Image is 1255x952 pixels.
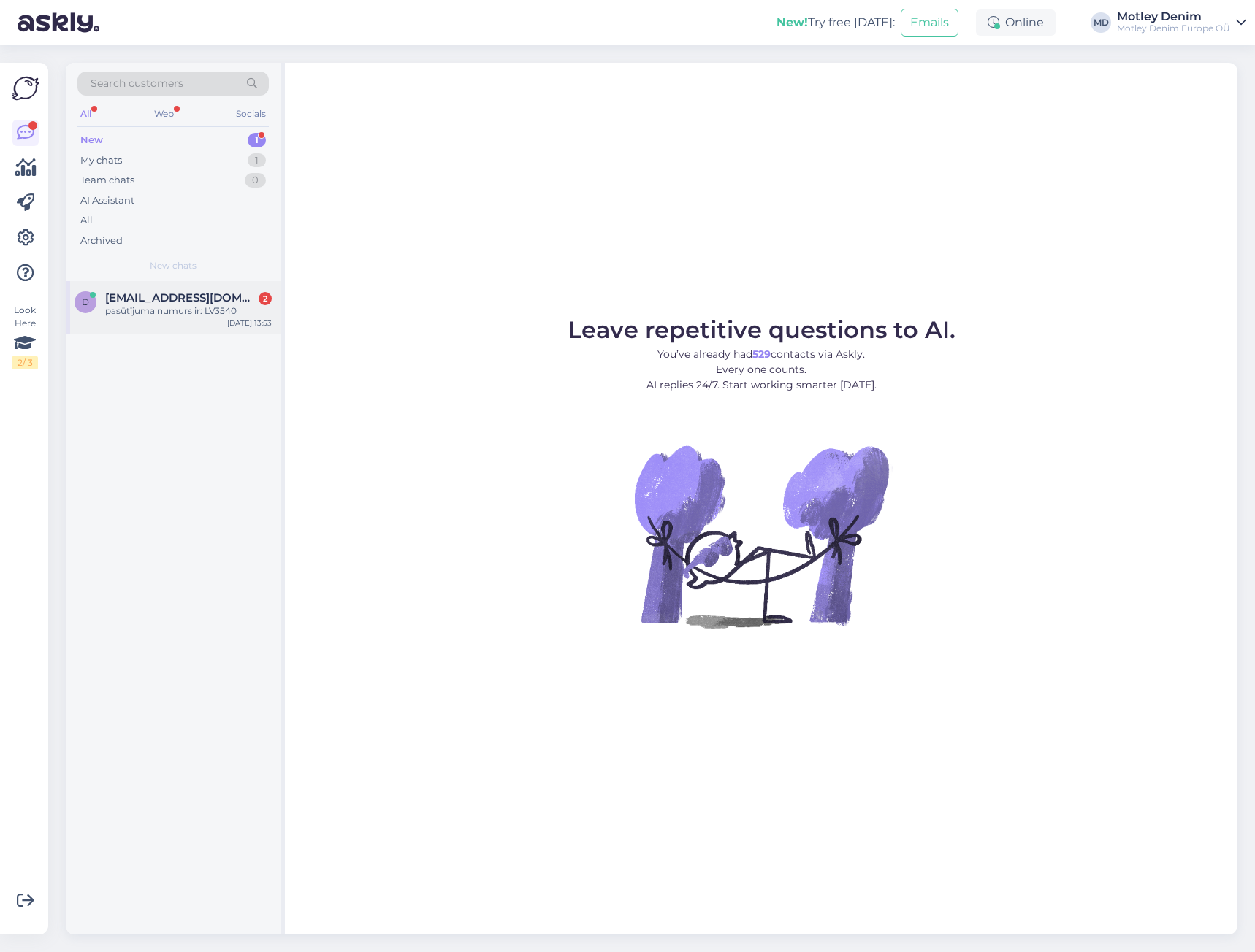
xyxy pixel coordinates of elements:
span: d [82,296,89,307]
div: Online [976,9,1056,36]
div: Motley Denim [1117,11,1230,23]
div: New [80,133,103,147]
a: Motley DenimMotley Denim Europe OÜ [1117,11,1246,34]
div: Motley Denim Europe OÜ [1117,23,1230,34]
div: 1 [248,153,266,168]
div: Web [151,104,177,123]
div: pasūtījuma numurs ir: LV3540 [105,304,272,318]
div: My chats [80,153,122,168]
button: Emails [901,9,958,37]
img: No Chat active [630,404,893,667]
div: All [77,104,94,123]
div: 2 / 3 [12,356,38,369]
span: New chats [150,259,197,272]
span: Leave repetitive questions to AI. [568,315,955,344]
b: New! [777,15,808,29]
div: All [80,213,93,228]
b: 529 [752,348,771,361]
span: Search customers [91,76,183,91]
span: danabridaka@inbox.lv [105,291,257,304]
div: Try free [DATE]: [777,14,895,31]
div: Look Here [12,304,38,369]
div: 2 [259,292,272,305]
div: Archived [80,234,123,248]
div: AI Assistant [80,193,134,208]
div: Team chats [80,173,134,188]
p: You’ve already had contacts via Askly. Every one counts. AI replies 24/7. Start working smarter [... [568,347,955,393]
div: [DATE] 13:53 [227,318,272,329]
div: MD [1091,12,1111,33]
div: 1 [248,133,266,147]
img: Askly Logo [12,74,39,102]
div: Socials [233,104,269,123]
div: 0 [245,173,266,188]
